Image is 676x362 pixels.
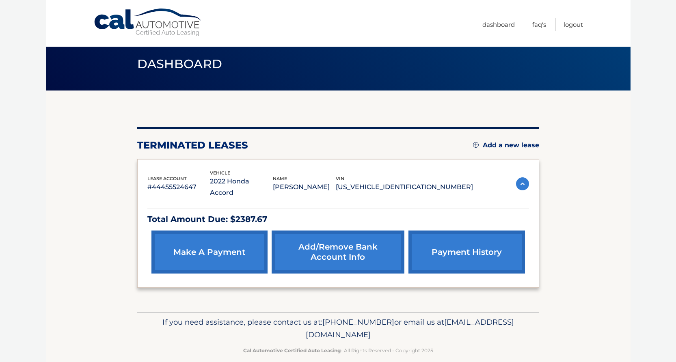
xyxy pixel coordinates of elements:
a: Add/Remove bank account info [272,231,404,274]
a: Dashboard [482,18,515,31]
span: [PHONE_NUMBER] [322,317,394,327]
span: vin [336,176,344,181]
span: Dashboard [137,56,222,71]
p: 2022 Honda Accord [210,176,273,198]
span: name [273,176,287,181]
span: lease account [147,176,187,181]
p: Total Amount Due: $2387.67 [147,212,529,226]
p: #44455524647 [147,181,210,193]
a: Add a new lease [473,141,539,149]
span: vehicle [210,170,230,176]
p: If you need assistance, please contact us at: or email us at [143,316,534,342]
p: - All Rights Reserved - Copyright 2025 [143,346,534,355]
img: accordion-active.svg [516,177,529,190]
strong: Cal Automotive Certified Auto Leasing [243,347,341,353]
a: Logout [564,18,583,31]
p: [US_VEHICLE_IDENTIFICATION_NUMBER] [336,181,473,193]
h2: terminated leases [137,139,248,151]
p: [PERSON_NAME] [273,181,336,193]
a: FAQ's [532,18,546,31]
a: make a payment [151,231,268,274]
img: add.svg [473,142,479,148]
a: payment history [408,231,525,274]
a: Cal Automotive [93,8,203,37]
